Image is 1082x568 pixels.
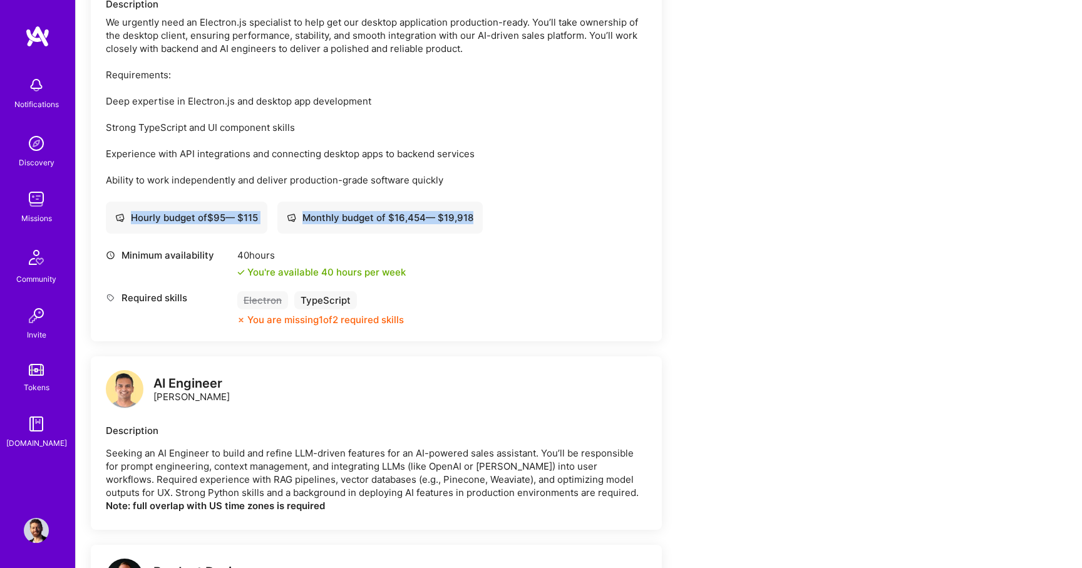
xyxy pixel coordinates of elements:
[19,156,54,169] div: Discovery
[237,316,245,324] i: icon CloseOrange
[21,242,51,272] img: Community
[106,250,115,260] i: icon Clock
[14,98,59,111] div: Notifications
[106,291,231,304] div: Required skills
[115,211,258,224] div: Hourly budget of $ 95 — $ 115
[24,411,49,436] img: guide book
[106,293,115,302] i: icon Tag
[237,266,406,279] div: You're available 40 hours per week
[21,518,52,543] a: User Avatar
[115,213,125,222] i: icon Cash
[6,436,67,450] div: [DOMAIN_NAME]
[237,269,245,276] i: icon Check
[106,500,325,512] strong: Note: full overlap with US time zones is required
[237,249,406,262] div: 40 hours
[16,272,56,286] div: Community
[21,212,52,225] div: Missions
[287,211,473,224] div: Monthly budget of $ 16,454 — $ 19,918
[29,364,44,376] img: tokens
[106,370,143,411] a: logo
[153,377,230,403] div: [PERSON_NAME]
[27,328,46,341] div: Invite
[106,249,231,262] div: Minimum availability
[153,377,230,390] div: AI Engineer
[24,381,49,394] div: Tokens
[24,187,49,212] img: teamwork
[106,370,143,408] img: logo
[24,73,49,98] img: bell
[106,424,647,437] div: Description
[287,213,296,222] i: icon Cash
[24,518,49,543] img: User Avatar
[237,291,288,309] div: Electron
[25,25,50,48] img: logo
[106,447,647,512] p: Seeking an AI Engineer to build and refine LLM-driven features for an AI-powered sales assistant....
[294,291,357,309] div: TypeScript
[247,313,404,326] div: You are missing 1 of 2 required skills
[24,303,49,328] img: Invite
[24,131,49,156] img: discovery
[106,16,647,187] div: We urgently need an Electron.js specialist to help get our desktop application production-ready. ...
